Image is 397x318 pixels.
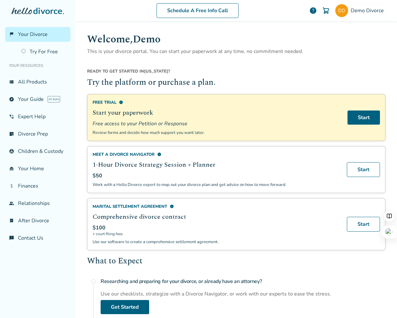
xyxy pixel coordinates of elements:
[9,79,14,84] span: view_list
[9,218,14,223] span: bookmark_check
[335,4,348,17] img: Demo Divorce
[170,204,174,208] span: info
[9,131,14,137] span: list_alt_check
[93,100,340,105] div: Free Trial
[17,44,70,59] a: Try For Free
[347,162,380,177] a: Start
[322,7,330,14] img: Cart
[93,120,340,127] span: Free access to your Petition or Response
[101,300,149,314] a: Get Started
[93,239,339,245] p: Use our software to create a comprehensive settlement agreement.
[93,172,102,179] span: $50
[93,130,340,136] p: Review forms and decide how much support you want later.
[93,108,340,118] h2: Start your paperwork
[93,204,339,209] div: Marital Settlement Agreement
[5,92,70,107] a: exploreYour GuideAI beta
[5,59,70,72] li: Your Resources
[18,31,48,38] span: Your Divorce
[91,279,96,284] span: radio_button_unchecked
[347,217,380,232] a: Start
[5,161,70,176] a: garage_homeYour Home
[9,32,14,37] span: flag_2
[5,144,70,159] a: account_childChildren & Custody
[309,7,317,14] a: help
[87,31,385,47] h1: Welcome, Demo
[351,7,386,14] span: Demo Divorce
[9,201,14,206] span: group
[87,77,385,89] h2: Try the platform or purchase a plan.
[87,47,385,56] p: This is your divorce portal. You can start your paperwork at any time, no commitment needed.
[93,212,339,222] h2: Comprehensive divorce contract
[347,110,380,125] a: Start
[87,68,385,77] div: [US_STATE] ?
[93,182,339,188] p: Work with a Hello Divorce expert to map out your divorce plan and get advice on how to move forward.
[87,68,144,74] span: Ready to get started in
[93,152,339,157] div: Meet a divorce navigator
[9,235,14,241] span: chat_info
[9,183,14,189] span: attach_money
[365,287,397,318] iframe: Chat Widget
[5,196,70,211] a: groupRelationships
[119,100,123,104] span: info
[87,255,385,268] h2: What to Expect
[48,96,60,102] span: AI beta
[5,75,70,89] a: view_listAll Products
[101,275,385,288] h4: Researching and preparing for your divorce, or already have an attorney?
[93,224,105,231] span: $100
[5,27,70,42] a: flag_2Your Divorce
[5,179,70,193] a: attach_moneyFinances
[93,160,339,170] h2: 1-Hour Divorce Strategy Session + Planner
[5,109,70,124] a: phone_in_talkExpert Help
[9,114,14,119] span: phone_in_talk
[9,166,14,171] span: garage_home
[5,231,70,245] a: chat_infoContact Us
[5,127,70,141] a: list_alt_checkDivorce Prep
[5,213,70,228] a: bookmark_checkAfter Divorce
[9,97,14,102] span: explore
[157,152,161,156] span: info
[157,3,239,18] a: Schedule A Free Info Call
[9,149,14,154] span: account_child
[93,231,339,236] span: + court filing fees
[101,290,385,297] div: Use our checklists, strategize with a Divorce Navigator, or work with our experts to ease the str...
